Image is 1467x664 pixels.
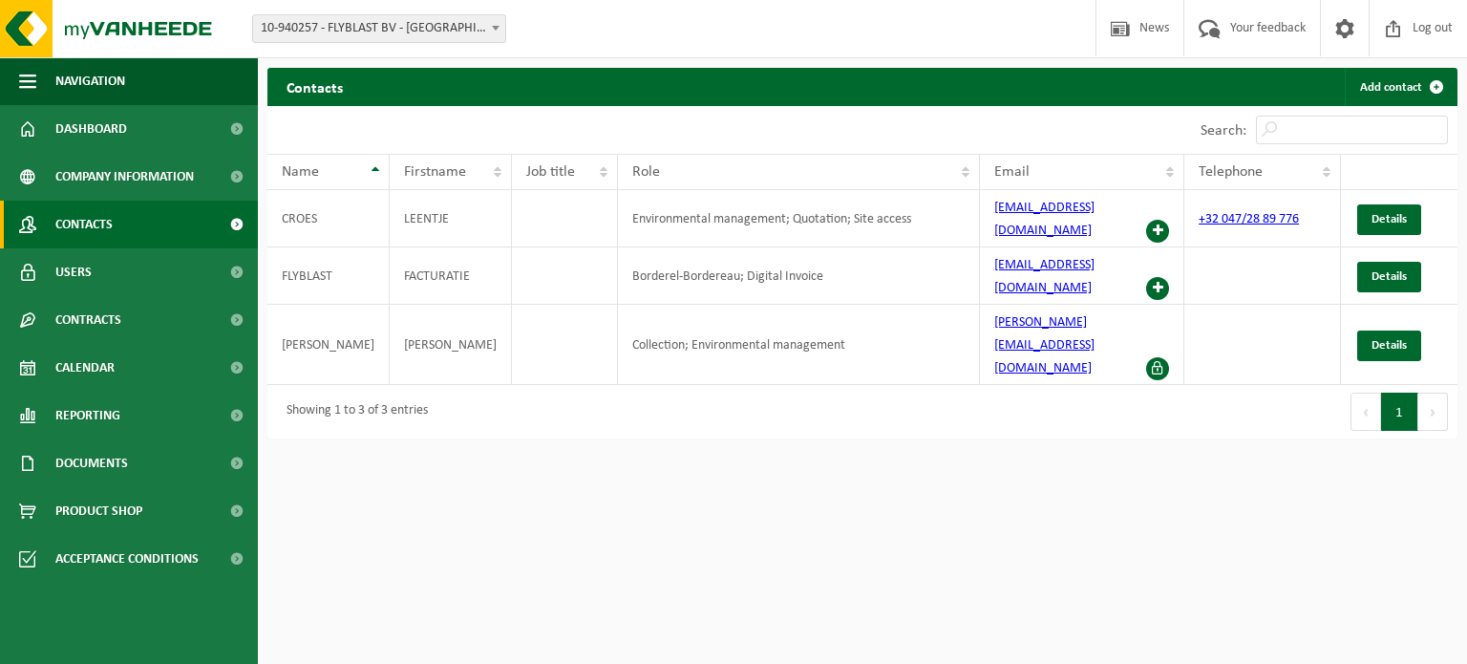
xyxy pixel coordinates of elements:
a: [EMAIL_ADDRESS][DOMAIN_NAME] [994,258,1095,295]
a: Add contact [1345,68,1456,106]
button: Previous [1350,393,1381,431]
span: 10-940257 - FLYBLAST BV - ANTWERPEN [252,14,506,43]
span: Dashboard [55,105,127,153]
button: Next [1418,393,1448,431]
span: Contracts [55,296,121,344]
span: Product Shop [55,487,142,535]
span: Details [1371,339,1407,352]
span: Navigation [55,57,125,105]
a: [PERSON_NAME][EMAIL_ADDRESS][DOMAIN_NAME] [994,315,1095,375]
td: [PERSON_NAME] [390,305,512,385]
span: Role [632,164,660,180]
span: Details [1371,270,1407,283]
div: Showing 1 to 3 of 3 entries [277,395,428,429]
span: Details [1371,213,1407,225]
td: Environmental management; Quotation; Site access [618,190,980,247]
td: CROES [267,190,390,247]
span: Calendar [55,344,115,392]
span: Telephone [1199,164,1263,180]
a: +32 047/28 89 776 [1199,212,1299,226]
td: [PERSON_NAME] [267,305,390,385]
a: Details [1357,331,1421,361]
span: Job title [526,164,575,180]
td: Borderel-Bordereau; Digital Invoice [618,247,980,305]
td: Collection; Environmental management [618,305,980,385]
span: 10-940257 - FLYBLAST BV - ANTWERPEN [253,15,505,42]
span: Users [55,248,92,296]
span: Email [994,164,1030,180]
span: Contacts [55,201,113,248]
td: FLYBLAST [267,247,390,305]
span: Name [282,164,319,180]
span: Reporting [55,392,120,439]
h2: Contacts [267,68,362,105]
a: Details [1357,204,1421,235]
span: Documents [55,439,128,487]
a: [EMAIL_ADDRESS][DOMAIN_NAME] [994,201,1095,238]
td: LEENTJE [390,190,512,247]
span: Firstname [404,164,466,180]
label: Search: [1201,123,1246,139]
button: 1 [1381,393,1418,431]
span: Company information [55,153,194,201]
a: Details [1357,262,1421,292]
td: FACTURATIE [390,247,512,305]
span: Acceptance conditions [55,535,199,583]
